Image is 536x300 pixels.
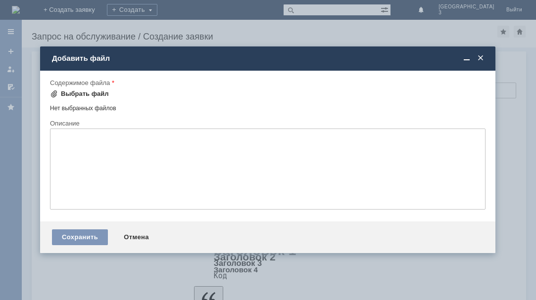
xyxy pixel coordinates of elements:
div: Описание [50,120,484,127]
div: Выбрать файл [61,90,109,98]
span: Свернуть (Ctrl + M) [462,54,472,63]
div: Добавить файл [52,54,486,63]
div: Нет выбранных файлов [50,101,486,112]
div: [PERSON_NAME]/ [PERSON_NAME] удалить отложенные чеки. [4,4,145,20]
span: Закрыть [476,54,486,63]
div: Содержимое файла [50,80,484,86]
